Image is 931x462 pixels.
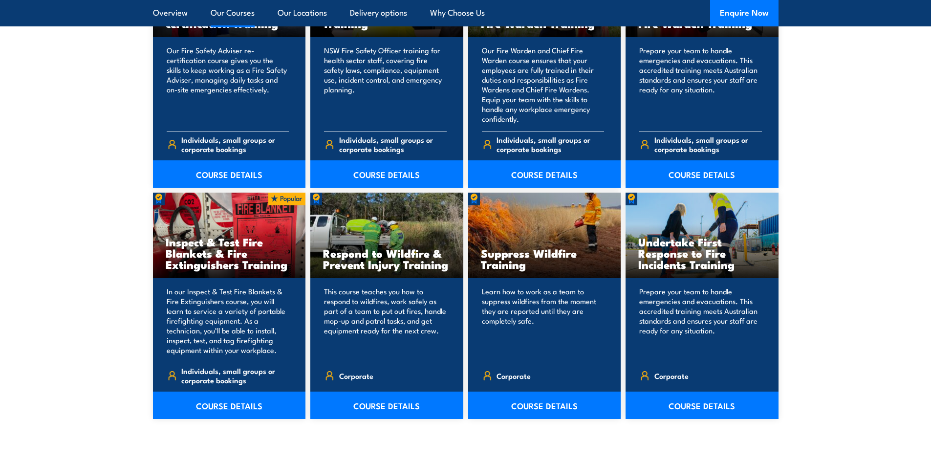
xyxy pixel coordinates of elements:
[181,135,289,154] span: Individuals, small groups or corporate bookings
[482,45,605,124] p: Our Fire Warden and Chief Fire Warden course ensures that your employees are fully trained in the...
[324,45,447,124] p: NSW Fire Safety Officer training for health sector staff, covering fire safety laws, compliance, ...
[167,45,289,124] p: Our Fire Safety Adviser re-certification course gives you the skills to keep working as a Fire Sa...
[482,286,605,355] p: Learn how to work as a team to suppress wildfires from the moment they are reported until they ar...
[468,160,621,188] a: COURSE DETAILS
[638,18,766,29] h3: Fire Warden Training
[481,247,608,270] h3: Suppress Wildfire Training
[339,135,447,154] span: Individuals, small groups or corporate bookings
[654,135,762,154] span: Individuals, small groups or corporate bookings
[497,368,531,383] span: Corporate
[626,160,779,188] a: COURSE DETAILS
[339,368,373,383] span: Corporate
[166,6,293,29] h3: Fire Safety Adviser Re-certification Training
[626,392,779,419] a: COURSE DETAILS
[654,368,689,383] span: Corporate
[153,392,306,419] a: COURSE DETAILS
[167,286,289,355] p: In our Inspect & Test Fire Blankets & Fire Extinguishers course, you will learn to service a vari...
[324,286,447,355] p: This course teaches you how to respond to wildfires, work safely as part of a team to put out fir...
[639,286,762,355] p: Prepare your team to handle emergencies and evacuations. This accredited training meets Australia...
[497,135,604,154] span: Individuals, small groups or corporate bookings
[639,45,762,124] p: Prepare your team to handle emergencies and evacuations. This accredited training meets Australia...
[310,160,463,188] a: COURSE DETAILS
[166,236,293,270] h3: Inspect & Test Fire Blankets & Fire Extinguishers Training
[481,6,608,29] h3: Fire Warden / Chief Fire Warden Training
[310,392,463,419] a: COURSE DETAILS
[323,247,451,270] h3: Respond to Wildfire & Prevent Injury Training
[638,236,766,270] h3: Undertake First Response to Fire Incidents Training
[468,392,621,419] a: COURSE DETAILS
[181,366,289,385] span: Individuals, small groups or corporate bookings
[153,160,306,188] a: COURSE DETAILS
